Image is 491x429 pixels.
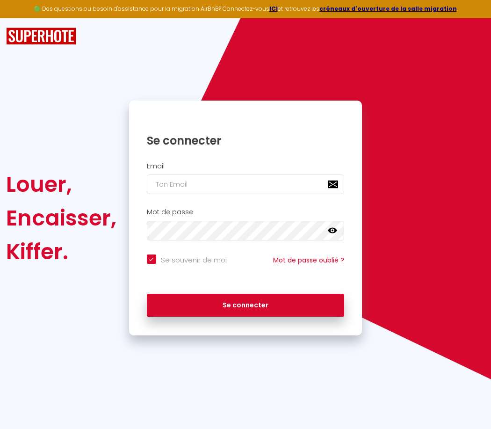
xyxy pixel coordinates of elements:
a: créneaux d'ouverture de la salle migration [319,5,457,13]
div: Encaisser, [6,201,116,235]
h2: Email [147,162,345,170]
div: Louer, [6,167,116,201]
input: Ton Email [147,175,345,194]
a: ICI [269,5,278,13]
h1: Se connecter [147,133,345,148]
button: Se connecter [147,294,345,317]
h2: Mot de passe [147,208,345,216]
div: Kiffer. [6,235,116,269]
a: Mot de passe oublié ? [273,255,344,265]
img: SuperHote logo [6,28,76,45]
